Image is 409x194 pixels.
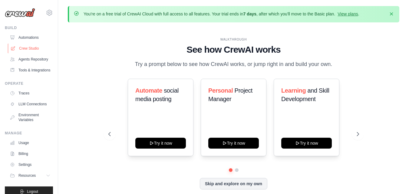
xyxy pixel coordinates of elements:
[5,81,53,86] div: Operate
[5,25,53,30] div: Build
[108,44,359,55] h1: See how CrewAI works
[281,138,332,149] button: Try it now
[27,189,38,194] span: Logout
[135,87,179,102] span: social media posting
[208,138,259,149] button: Try it now
[8,44,54,53] a: Crew Studio
[208,87,252,102] span: Project Manager
[200,178,267,189] button: Skip and explore on my own
[7,138,53,148] a: Usage
[281,87,306,94] span: Learning
[7,160,53,169] a: Settings
[132,60,335,69] p: Try a prompt below to see how CrewAI works, or jump right in and build your own.
[338,12,358,16] a: View plans
[135,138,186,149] button: Try it now
[7,171,53,180] button: Resources
[281,87,329,102] span: and Skill Development
[208,87,233,94] span: Personal
[243,12,256,16] strong: 7 days
[7,149,53,159] a: Billing
[5,131,53,136] div: Manage
[7,33,53,42] a: Automations
[5,8,35,17] img: Logo
[84,11,359,17] p: You're on a free trial of CrewAI Cloud with full access to all features. Your trial ends in , aft...
[7,88,53,98] a: Traces
[18,173,36,178] span: Resources
[108,37,359,42] div: WALKTHROUGH
[7,99,53,109] a: LLM Connections
[135,87,162,94] span: Automate
[7,54,53,64] a: Agents Repository
[7,65,53,75] a: Tools & Integrations
[7,110,53,125] a: Environment Variables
